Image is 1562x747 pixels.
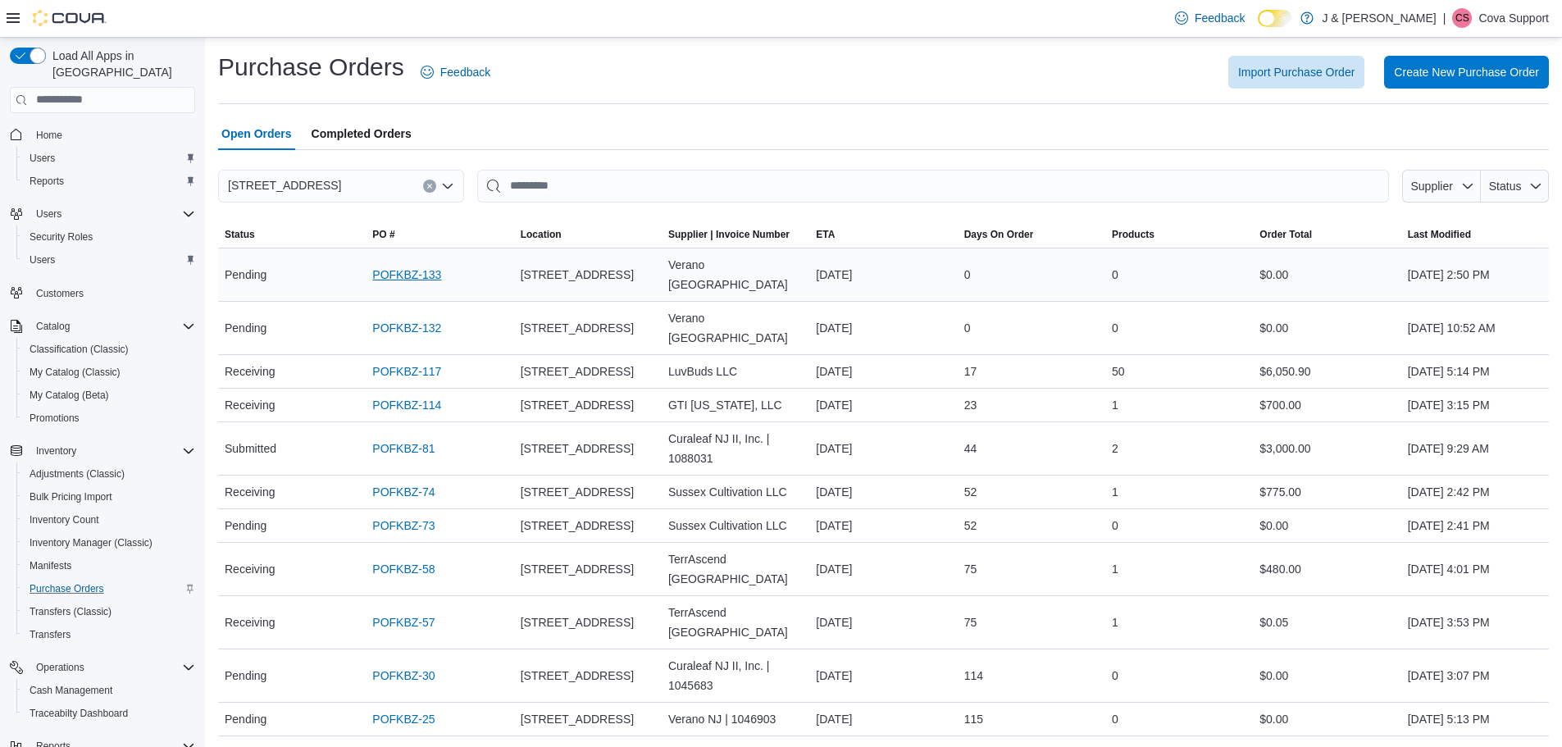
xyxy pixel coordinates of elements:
[225,439,276,458] span: Submitted
[30,317,76,336] button: Catalog
[16,485,202,508] button: Bulk Pricing Import
[964,709,983,729] span: 115
[1112,228,1154,241] span: Products
[23,579,111,599] a: Purchase Orders
[1253,389,1400,421] div: $700.00
[809,432,957,465] div: [DATE]
[30,125,195,145] span: Home
[225,318,266,338] span: Pending
[16,384,202,407] button: My Catalog (Beta)
[30,467,125,481] span: Adjustments (Classic)
[964,666,983,686] span: 114
[225,395,275,415] span: Receiving
[1401,509,1549,542] div: [DATE] 2:41 PM
[1105,221,1253,248] button: Products
[30,230,93,244] span: Security Roles
[964,516,977,535] span: 52
[1401,659,1549,692] div: [DATE] 3:07 PM
[1259,228,1312,241] span: Order Total
[662,422,809,475] div: Curaleaf NJ II, Inc. | 1088031
[1112,362,1125,381] span: 50
[521,362,634,381] span: [STREET_ADDRESS]
[372,228,394,241] span: PO #
[16,147,202,170] button: Users
[23,625,77,645] a: Transfers
[23,385,195,405] span: My Catalog (Beta)
[23,487,119,507] a: Bulk Pricing Import
[36,320,70,333] span: Catalog
[662,596,809,649] div: TerrAscend [GEOGRAPHIC_DATA]
[662,221,809,248] button: Supplier | Invoice Number
[441,180,454,193] button: Open list of options
[30,628,71,641] span: Transfers
[23,362,195,382] span: My Catalog (Classic)
[30,204,68,224] button: Users
[36,661,84,674] span: Operations
[521,482,634,502] span: [STREET_ADDRESS]
[440,64,490,80] span: Feedback
[30,412,80,425] span: Promotions
[662,649,809,702] div: Curaleaf NJ II, Inc. | 1045683
[16,338,202,361] button: Classification (Classic)
[225,228,255,241] span: Status
[30,513,99,526] span: Inventory Count
[1253,553,1400,585] div: $480.00
[521,318,634,338] span: [STREET_ADDRESS]
[36,444,76,458] span: Inventory
[809,476,957,508] div: [DATE]
[414,56,497,89] a: Feedback
[514,221,662,248] button: Location
[1401,258,1549,291] div: [DATE] 2:50 PM
[23,250,195,270] span: Users
[23,487,195,507] span: Bulk Pricing Import
[225,362,275,381] span: Receiving
[1112,439,1118,458] span: 2
[964,318,971,338] span: 0
[23,579,195,599] span: Purchase Orders
[3,123,202,147] button: Home
[30,283,195,303] span: Customers
[16,407,202,430] button: Promotions
[30,490,112,503] span: Bulk Pricing Import
[221,117,292,150] span: Open Orders
[1238,64,1355,80] span: Import Purchase Order
[809,606,957,639] div: [DATE]
[1401,221,1549,248] button: Last Modified
[16,462,202,485] button: Adjustments (Classic)
[23,408,195,428] span: Promotions
[30,605,112,618] span: Transfers (Classic)
[23,148,61,168] a: Users
[1452,8,1472,28] div: Cova Support
[30,536,153,549] span: Inventory Manager (Classic)
[23,533,195,553] span: Inventory Manager (Classic)
[23,171,195,191] span: Reports
[16,702,202,725] button: Traceabilty Dashboard
[23,510,195,530] span: Inventory Count
[16,577,202,600] button: Purchase Orders
[1112,613,1118,632] span: 1
[36,129,62,142] span: Home
[23,362,127,382] a: My Catalog (Classic)
[964,439,977,458] span: 44
[662,509,809,542] div: Sussex Cultivation LLC
[312,117,412,150] span: Completed Orders
[1112,516,1118,535] span: 0
[372,318,441,338] a: POFKBZ-132
[1112,709,1118,729] span: 0
[23,602,118,622] a: Transfers (Classic)
[23,510,106,530] a: Inventory Count
[1443,8,1446,28] p: |
[225,265,266,285] span: Pending
[1112,482,1118,502] span: 1
[662,355,809,388] div: LuvBuds LLC
[816,228,835,241] span: ETA
[30,204,195,224] span: Users
[1168,2,1251,34] a: Feedback
[23,533,159,553] a: Inventory Manager (Classic)
[662,302,809,354] div: Verano [GEOGRAPHIC_DATA]
[30,441,83,461] button: Inventory
[1112,265,1118,285] span: 0
[36,207,61,221] span: Users
[1401,389,1549,421] div: [DATE] 3:15 PM
[964,482,977,502] span: 52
